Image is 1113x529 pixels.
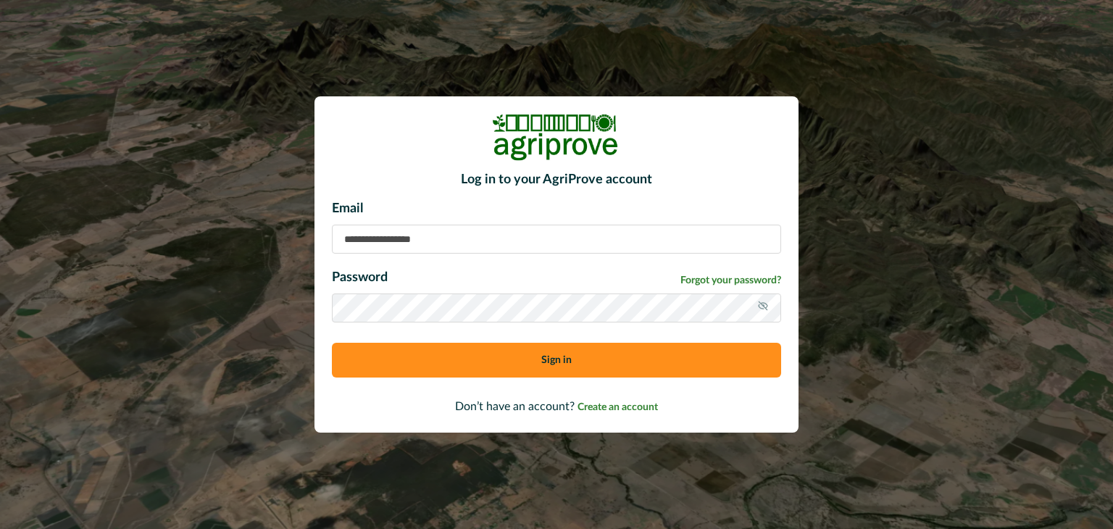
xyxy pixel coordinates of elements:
a: Create an account [578,401,658,412]
h2: Log in to your AgriProve account [332,172,781,188]
p: Email [332,199,781,219]
p: Password [332,268,388,288]
img: Logo Image [491,114,622,161]
button: Sign in [332,343,781,378]
a: Forgot your password? [680,273,781,288]
p: Don’t have an account? [332,398,781,415]
span: Create an account [578,402,658,412]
